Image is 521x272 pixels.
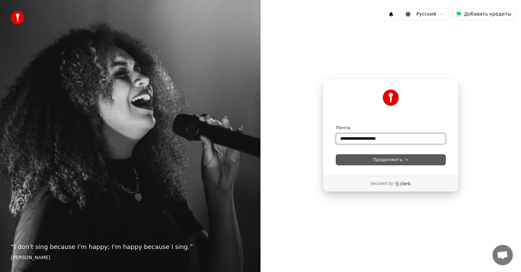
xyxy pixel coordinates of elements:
[11,254,250,261] footer: [PERSON_NAME]
[11,11,24,24] img: youka
[373,157,409,163] span: Продолжить
[451,8,516,20] button: Добавить кредиты
[493,245,513,265] a: Открытый чат
[336,125,350,131] label: Почта
[395,181,411,186] a: Clerk logo
[370,181,393,187] p: Secured by
[336,155,445,165] button: Продолжить
[11,242,250,252] p: “ I don't sing because I'm happy; I'm happy because I sing. ”
[383,90,399,106] img: Youka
